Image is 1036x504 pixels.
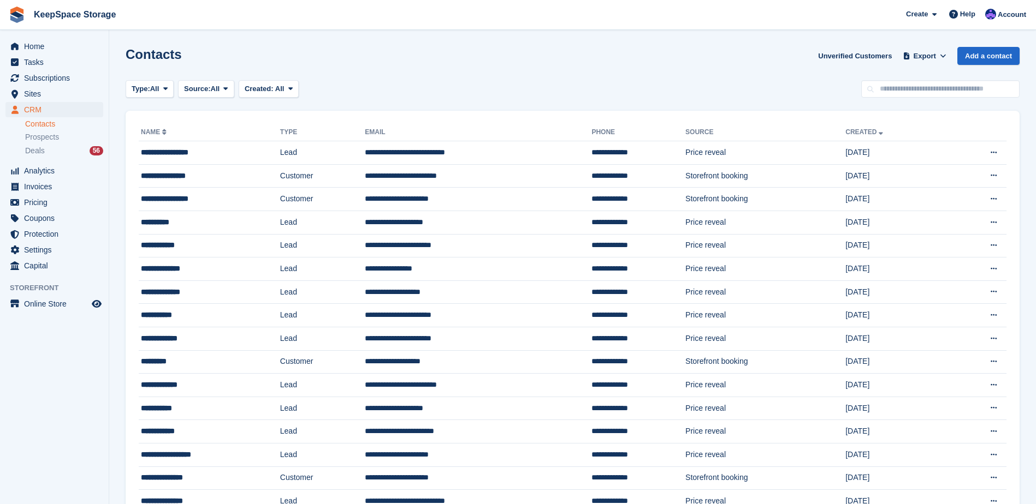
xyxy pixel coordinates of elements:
a: menu [5,211,103,226]
th: Phone [591,124,685,141]
a: Prospects [25,131,103,143]
span: All [150,83,159,94]
td: Lead [280,443,365,466]
td: [DATE] [845,280,948,304]
td: Lead [280,304,365,327]
th: Type [280,124,365,141]
td: [DATE] [845,304,948,327]
td: Price reveal [685,304,845,327]
td: [DATE] [845,327,948,350]
td: Customer [280,164,365,188]
a: menu [5,258,103,273]
td: Price reveal [685,234,845,257]
button: Type: All [126,80,174,98]
a: menu [5,195,103,210]
span: Help [960,9,975,20]
td: [DATE] [845,350,948,374]
span: Analytics [24,163,90,178]
th: Source [685,124,845,141]
span: Storefront [10,283,109,293]
td: Lead [280,211,365,234]
a: menu [5,296,103,311]
a: Created [845,128,885,136]
td: Price reveal [685,141,845,165]
td: Lead [280,257,365,281]
a: menu [5,86,103,101]
td: Lead [280,420,365,443]
span: All [211,83,220,94]
a: menu [5,179,103,194]
span: Coupons [24,211,90,226]
span: Subscriptions [24,70,90,86]
span: CRM [24,102,90,117]
td: Price reveal [685,397,845,420]
span: Capital [24,258,90,273]
div: 56 [90,146,103,155]
span: Created: [245,85,274,93]
a: Unverified Customers [814,47,896,65]
span: Protection [24,226,90,242]
td: Storefront booking [685,466,845,490]
td: Customer [280,188,365,211]
span: Source: [184,83,210,94]
span: Settings [24,242,90,257]
td: Price reveal [685,374,845,397]
td: Price reveal [685,327,845,350]
td: Storefront booking [685,350,845,374]
td: Customer [280,466,365,490]
a: menu [5,55,103,70]
h1: Contacts [126,47,182,62]
img: stora-icon-8386f47178a22dfd0bd8f6a31ec36ba5ce8667c1dd55bd0f319d3a0aa187defe.svg [9,7,25,23]
a: Add a contact [957,47,1020,65]
a: menu [5,242,103,257]
td: [DATE] [845,466,948,490]
a: menu [5,39,103,54]
a: menu [5,163,103,178]
a: menu [5,102,103,117]
td: Lead [280,141,365,165]
td: Price reveal [685,443,845,466]
td: Lead [280,374,365,397]
td: [DATE] [845,211,948,234]
button: Source: All [178,80,234,98]
a: Contacts [25,119,103,129]
td: [DATE] [845,374,948,397]
td: Lead [280,280,365,304]
span: Home [24,39,90,54]
td: [DATE] [845,188,948,211]
td: Lead [280,397,365,420]
span: Create [906,9,928,20]
td: [DATE] [845,397,948,420]
td: Storefront booking [685,188,845,211]
span: Prospects [25,132,59,142]
td: Price reveal [685,420,845,443]
span: Export [914,51,936,62]
td: Lead [280,327,365,350]
button: Created: All [239,80,299,98]
td: Customer [280,350,365,374]
img: Chloe Clark [985,9,996,20]
span: Pricing [24,195,90,210]
td: Lead [280,234,365,257]
td: [DATE] [845,420,948,443]
a: Preview store [90,297,103,310]
td: Price reveal [685,280,845,304]
button: Export [901,47,949,65]
td: [DATE] [845,164,948,188]
a: Name [141,128,169,136]
th: Email [365,124,591,141]
span: Invoices [24,179,90,194]
span: Type: [132,83,150,94]
span: Account [998,9,1026,20]
a: Deals 56 [25,145,103,157]
td: [DATE] [845,443,948,466]
td: [DATE] [845,141,948,165]
span: Deals [25,146,45,156]
td: [DATE] [845,234,948,257]
span: All [275,85,285,93]
td: [DATE] [845,257,948,281]
span: Online Store [24,296,90,311]
a: menu [5,70,103,86]
span: Sites [24,86,90,101]
a: KeepSpace Storage [29,5,120,23]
